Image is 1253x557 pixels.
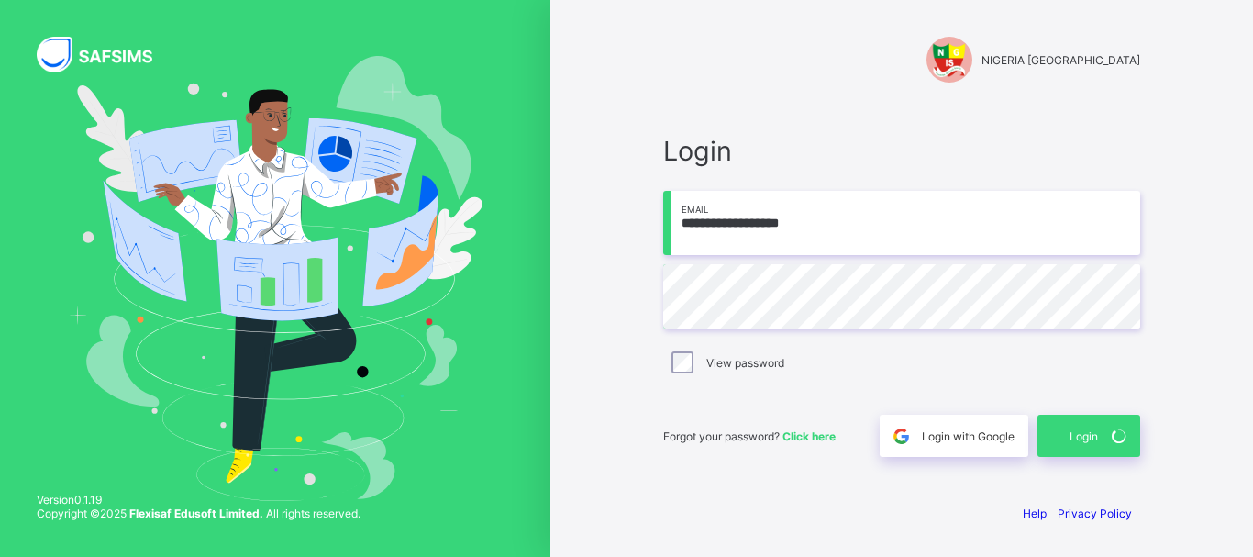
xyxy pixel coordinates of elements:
strong: Flexisaf Edusoft Limited. [129,507,263,520]
a: Privacy Policy [1058,507,1132,520]
img: google.396cfc9801f0270233282035f929180a.svg [891,426,912,447]
span: Login with Google [922,429,1015,443]
span: Login [663,135,1140,167]
img: SAFSIMS Logo [37,37,174,72]
span: Forgot your password? [663,429,836,443]
a: Help [1023,507,1047,520]
span: Version 0.1.19 [37,493,360,507]
span: NIGERIA [GEOGRAPHIC_DATA] [981,53,1140,67]
img: Hero Image [68,56,482,502]
label: View password [706,356,784,370]
a: Click here [782,429,836,443]
span: Copyright © 2025 All rights reserved. [37,507,360,520]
